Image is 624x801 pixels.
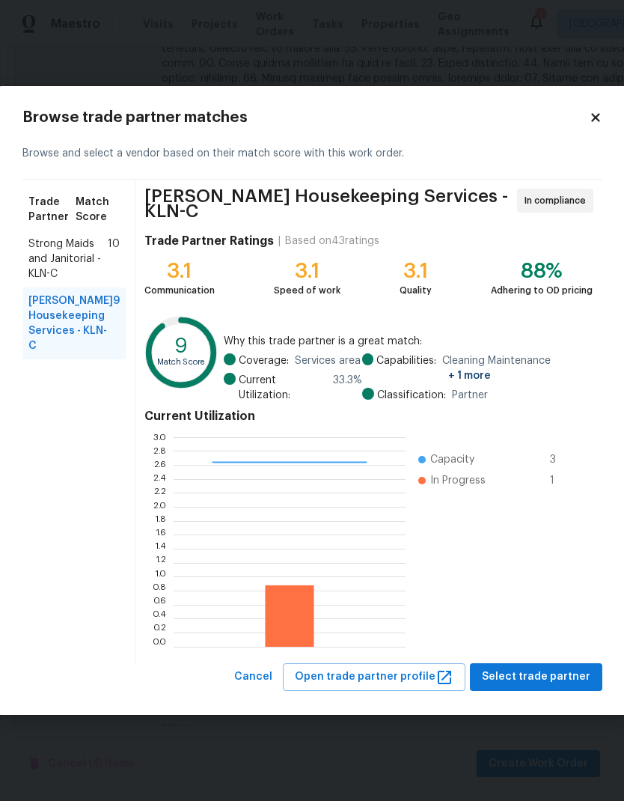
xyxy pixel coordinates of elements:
text: 2.8 [153,447,166,456]
text: 2.2 [153,489,166,498]
text: 1.6 [155,531,166,540]
span: Strong Maids and Janitorial - KLN-C [28,237,108,281]
div: 3.1 [274,264,340,278]
text: 1.4 [154,544,166,553]
div: 3.1 [144,264,215,278]
span: Services area [295,353,361,368]
span: Cleaning Maintenance [442,353,593,383]
div: Speed of work [274,283,340,298]
span: Coverage: [239,353,289,368]
text: 3.0 [153,433,166,442]
span: Why this trade partner is a great match: [224,334,593,349]
text: 0.0 [152,642,166,651]
span: 9 [113,293,120,353]
span: [PERSON_NAME] Housekeeping Services - KLN-C [28,293,113,353]
span: Capabilities: [376,353,436,383]
text: 1.0 [154,573,166,582]
div: Browse and select a vendor based on their match score with this work order. [22,128,602,180]
div: Based on 43 ratings [285,234,379,249]
div: Communication [144,283,215,298]
div: Adhering to OD pricing [491,283,593,298]
text: 2.6 [153,460,166,469]
span: + 1 more [448,371,491,381]
div: Quality [400,283,432,298]
text: 0.2 [153,628,166,637]
span: 1 [550,473,574,488]
h2: Browse trade partner matches [22,110,589,125]
span: 3 [550,452,574,467]
span: Capacity [430,452,474,467]
span: Current Utilization: [239,373,327,403]
text: 2.0 [153,502,166,511]
span: 10 [108,237,120,281]
text: 1.8 [154,517,166,526]
span: [PERSON_NAME] Housekeeping Services - KLN-C [144,189,513,219]
h4: Current Utilization [144,409,593,424]
h4: Trade Partner Ratings [144,234,274,249]
text: 9 [174,337,187,357]
button: Cancel [228,663,278,691]
div: 3.1 [400,264,432,278]
span: Select trade partner [482,668,590,686]
text: 1.2 [155,558,166,567]
span: 33.3 % [333,373,362,403]
span: Partner [452,388,488,403]
div: | [274,234,285,249]
div: 88% [491,264,593,278]
text: 0.6 [153,600,166,609]
button: Open trade partner profile [283,663,465,691]
span: In compliance [524,193,592,208]
span: Match Score [76,195,119,225]
span: In Progress [430,473,486,488]
text: 0.4 [152,615,166,624]
text: Match Score [156,359,205,367]
text: 0.8 [152,586,166,595]
span: Cancel [234,668,272,686]
span: Open trade partner profile [295,668,453,686]
span: Classification: [377,388,446,403]
span: Trade Partner [28,195,76,225]
button: Select trade partner [470,663,602,691]
text: 2.4 [153,475,166,484]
